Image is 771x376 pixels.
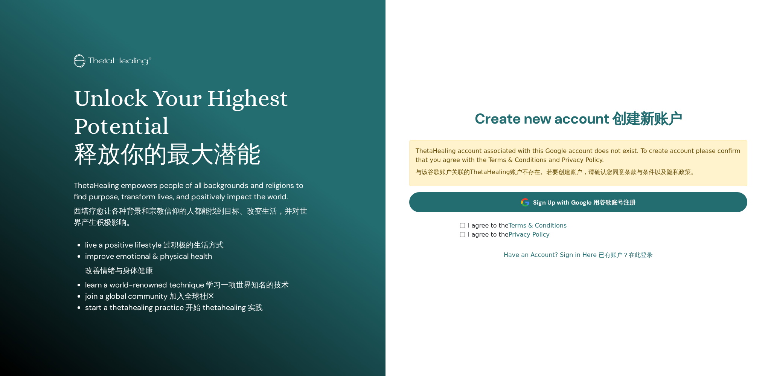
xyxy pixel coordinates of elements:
span: 释放你的最大潜能 [74,141,261,168]
h1: Unlock Your Highest Potential [74,84,312,168]
li: improve emotional & physical health [85,251,312,276]
span: 过积极的生活方式 [163,240,224,250]
span: 加入全球社区 [169,291,215,301]
li: join a global community [85,290,312,302]
a: Terms & Conditions [509,222,567,229]
li: start a thetahealing practice [85,302,312,313]
span: 与该谷歌账户关联的ThetaHealing账户不存在。若要创建账户，请确认您同意条款与条件以及隐私政策。 [416,168,697,176]
h2: Create new account [409,110,747,128]
label: I agree to the [468,230,550,239]
a: Privacy Policy [509,231,550,238]
li: live a positive lifestyle [85,239,312,251]
span: Sign Up with Google [533,199,635,206]
span: 用谷歌账号注册 [593,199,635,206]
span: 开始 thetahealing 实践 [186,303,263,312]
span: 改善情绪与身体健康 [85,266,153,275]
span: 学习一项世界知名的技术 [206,280,289,290]
span: 创建新账户 [612,109,682,128]
span: 已有账户？在此登录 [599,251,653,258]
p: ThetaHealing empowers people of all backgrounds and religions to find purpose, transform lives, a... [74,180,312,228]
div: ThetaHealing account associated with this Google account does not exist. To create account please... [409,140,747,186]
label: I agree to the [468,221,567,230]
li: learn a world-renowned technique [85,279,312,290]
a: Have an Account? Sign in Here 已有账户？在此登录 [504,251,653,260]
span: 西塔疗愈让各种背景和宗教信仰的人都能找到目标、改变生活，并对世界产生积极影响。 [74,206,307,227]
a: Sign Up with Google 用谷歌账号注册 [409,192,747,212]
